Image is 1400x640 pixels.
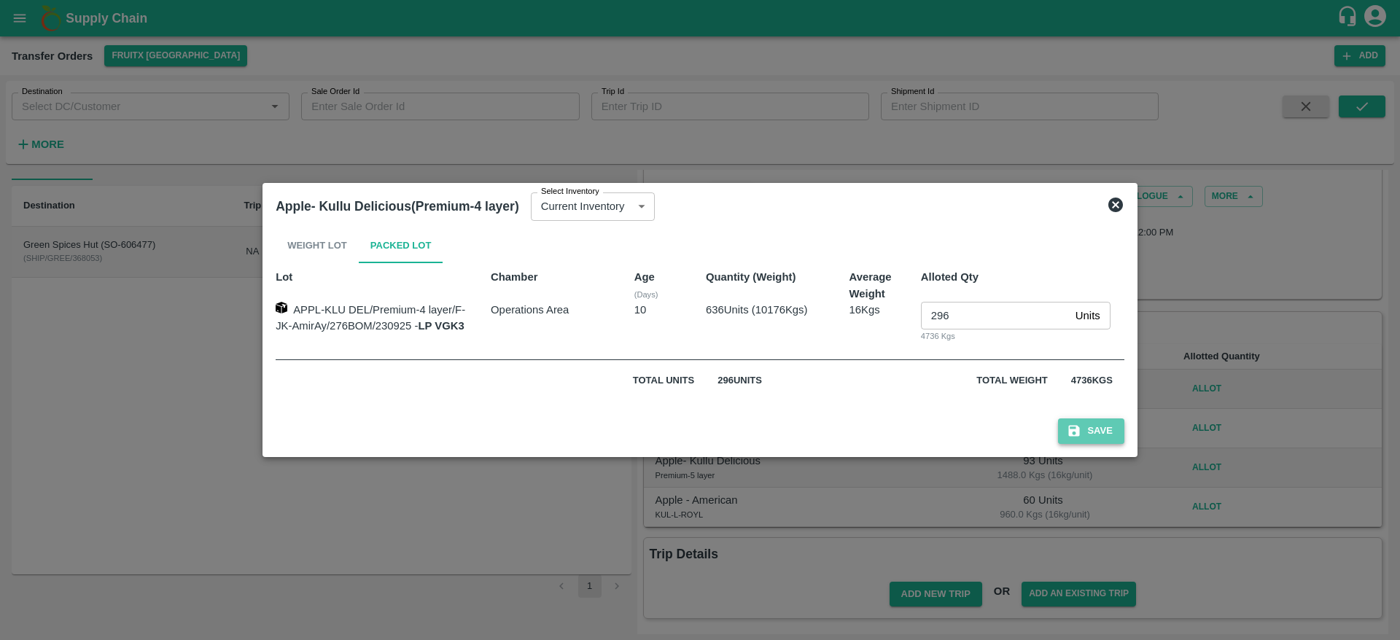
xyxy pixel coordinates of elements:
[921,329,1124,343] div: 4736 Kgs
[1076,308,1100,324] p: Units
[491,271,537,283] span: Chamber
[541,186,599,198] label: Select Inventory
[921,271,979,283] span: Alloted Qty
[1071,375,1113,386] span: 4736 Kgs
[418,320,464,332] strong: LP VGK3
[276,304,465,332] span: APPL-KLU DEL/Premium-4 layer/F-JK-AmirAy/276BOM/230925 -
[541,198,625,214] p: Current Inventory
[276,302,287,313] img: box
[634,271,655,283] b: Age
[976,375,1048,386] span: Total weight
[706,271,796,283] span: Quantity (Weight)
[491,304,569,316] span: Operations Area
[1058,418,1124,444] button: Save
[717,375,762,386] span: 296 Units
[276,271,292,283] span: Lot
[633,375,695,386] span: Total units
[706,304,807,316] span: 636 Units ( 10176 Kgs)
[849,271,892,299] span: Average Weight
[359,228,443,263] button: Packed Lot
[634,304,647,316] span: 10
[276,199,519,214] b: Apple- Kullu Delicious(Premium-4 layer)
[849,304,880,316] span: 16 Kgs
